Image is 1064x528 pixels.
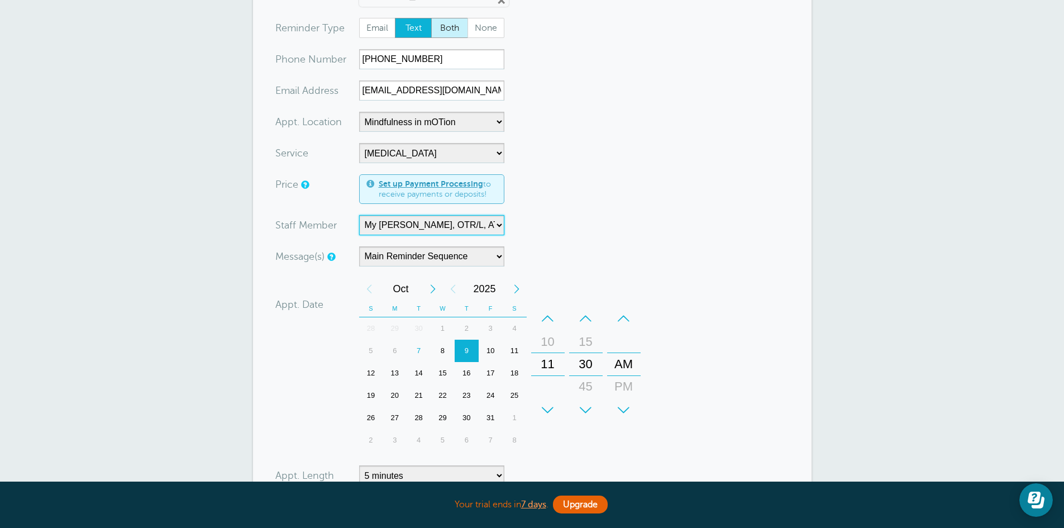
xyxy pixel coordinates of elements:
div: 27 [383,407,407,429]
div: 8 [503,429,527,451]
a: Set up Payment Processing [379,179,483,188]
span: Pho [275,54,294,64]
div: Friday, October 24 [479,384,503,407]
label: Price [275,179,298,189]
span: Ema [275,85,295,96]
div: Tuesday, October 28 [407,407,431,429]
div: Monday, October 20 [383,384,407,407]
th: M [383,300,407,317]
div: 29 [431,407,455,429]
div: 21 [407,384,431,407]
a: Simple templates and custom messages will use the reminder schedule set under Settings > Reminder... [327,253,334,260]
div: Previous Year [443,278,463,300]
span: Email [360,18,395,37]
div: 4 [503,317,527,340]
div: Monday, October 6 [383,340,407,362]
div: Wednesday, October 29 [431,407,455,429]
label: Text [395,18,432,38]
div: 22 [431,384,455,407]
div: Tuesday, October 14 [407,362,431,384]
div: Minutes [569,307,603,421]
div: Sunday, October 19 [359,384,383,407]
th: S [359,300,383,317]
div: 4 [407,429,431,451]
div: 11 [535,353,561,375]
div: ress [275,80,359,101]
div: 1 [431,317,455,340]
div: 7 [407,340,431,362]
label: Both [431,18,468,38]
a: Upgrade [553,496,608,513]
div: 15 [431,362,455,384]
div: Thursday, October 16 [455,362,479,384]
div: 23 [455,384,479,407]
th: T [455,300,479,317]
div: Sunday, October 5 [359,340,383,362]
div: 16 [455,362,479,384]
div: 7 [479,429,503,451]
div: 2 [455,317,479,340]
div: AM [610,353,637,375]
div: PM [610,375,637,398]
div: Saturday, October 18 [503,362,527,384]
div: Previous Month [359,278,379,300]
label: Reminder Type [275,23,345,33]
span: ne Nu [294,54,322,64]
div: Friday, October 10 [479,340,503,362]
div: Sunday, September 28 [359,317,383,340]
a: 7 days [521,500,546,510]
div: 1 [503,407,527,429]
div: Next Year [507,278,527,300]
div: Sunday, October 26 [359,407,383,429]
div: Saturday, October 4 [503,317,527,340]
span: October [379,278,423,300]
div: Your trial ends in . [253,493,812,517]
a: An optional price for the appointment. If you set a price, you can include a payment link in your... [301,181,308,188]
div: 30 [407,317,431,340]
div: Wednesday, October 15 [431,362,455,384]
div: 13 [383,362,407,384]
div: 5 [431,429,455,451]
span: to receive payments or deposits! [379,179,497,199]
span: None [468,18,504,37]
div: Thursday, October 2 [455,317,479,340]
div: 26 [359,407,383,429]
div: 25 [503,384,527,407]
div: Thursday, November 6 [455,429,479,451]
div: Monday, October 27 [383,407,407,429]
div: 8 [431,340,455,362]
iframe: Resource center [1019,483,1053,517]
label: Service [275,148,308,158]
div: Friday, November 7 [479,429,503,451]
div: Monday, October 13 [383,362,407,384]
label: Message(s) [275,251,325,261]
div: 29 [383,317,407,340]
span: 2025 [463,278,507,300]
div: 45 [572,375,599,398]
div: Friday, October 3 [479,317,503,340]
div: Saturday, November 1 [503,407,527,429]
div: 3 [479,317,503,340]
div: 17 [479,362,503,384]
th: T [407,300,431,317]
div: 20 [383,384,407,407]
div: 31 [479,407,503,429]
div: 11 [503,340,527,362]
div: 30 [572,353,599,375]
div: Thursday, October 30 [455,407,479,429]
div: Saturday, November 8 [503,429,527,451]
div: Tuesday, November 4 [407,429,431,451]
label: Appt. Location [275,117,342,127]
div: 3 [383,429,407,451]
th: S [503,300,527,317]
div: Hours [531,307,565,421]
div: 18 [503,362,527,384]
div: 30 [455,407,479,429]
span: il Add [295,85,321,96]
div: Wednesday, November 5 [431,429,455,451]
div: Saturday, October 11 [503,340,527,362]
input: Optional [359,80,504,101]
label: None [467,18,504,38]
div: Monday, November 3 [383,429,407,451]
